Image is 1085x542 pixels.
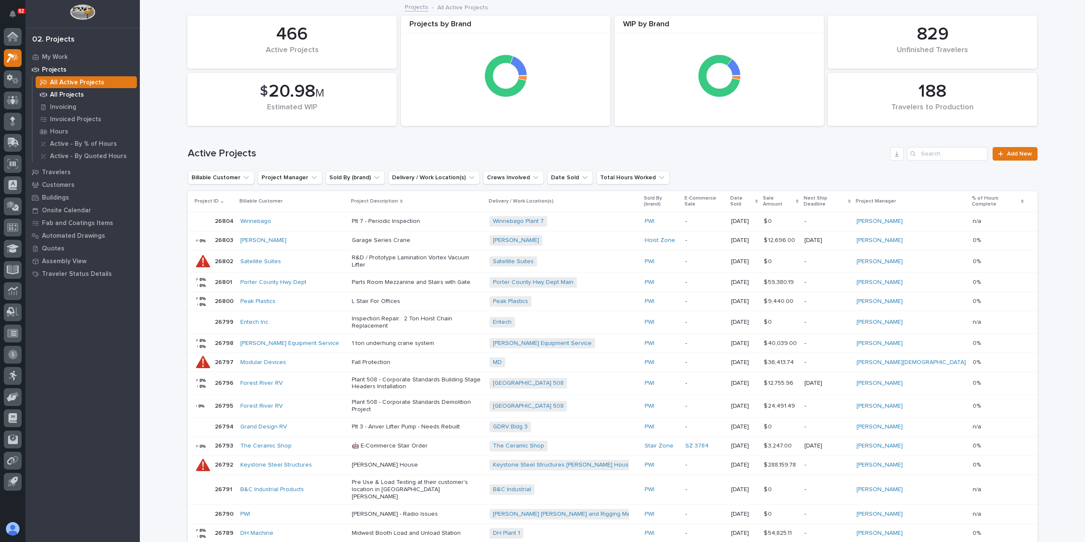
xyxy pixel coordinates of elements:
[764,317,773,326] p: $ 0
[25,204,140,217] a: Onsite Calendar
[857,359,966,366] a: [PERSON_NAME][DEMOGRAPHIC_DATA]
[202,46,382,64] div: Active Projects
[857,403,903,410] a: [PERSON_NAME]
[42,66,67,74] p: Projects
[25,242,140,255] a: Quotes
[25,229,140,242] a: Automated Drawings
[50,103,76,111] p: Invoicing
[731,403,757,410] p: [DATE]
[352,376,483,391] p: Plant 508 - Corporate Standards Building Stage Headers Installation
[25,191,140,204] a: Buildings
[25,166,140,178] a: Travelers
[240,403,283,410] a: Forest River RV
[11,10,22,24] div: Notifications82
[42,207,91,214] p: Onsite Calendar
[401,20,610,34] div: Projects by Brand
[685,359,724,366] p: -
[352,461,483,469] p: [PERSON_NAME] House
[240,486,304,493] a: B&C Industrial Products
[50,128,68,136] p: Hours
[493,380,564,387] a: [GEOGRAPHIC_DATA] 508
[215,401,235,410] p: 26795
[731,298,757,305] p: [DATE]
[215,338,235,347] p: 26798
[483,171,544,184] button: Crews Involved
[240,511,250,518] a: PWI
[493,279,573,286] a: Porter County Hwy Dept Main
[493,359,502,366] a: MD
[33,113,140,125] a: Invoiced Projects
[493,511,636,518] a: [PERSON_NAME] [PERSON_NAME] and Rigging Meta
[215,256,235,265] p: 26802
[215,378,235,387] p: 26796
[188,334,1038,353] tr: 2679826798 [PERSON_NAME] Equipment Service 1 ton underhung crane system[PERSON_NAME] Equipment Se...
[684,194,725,209] p: E-Commerce Sale
[973,484,983,493] p: n/a
[325,171,385,184] button: Sold By (brand)
[731,340,757,347] p: [DATE]
[352,254,483,269] p: R&D / Prototype Lamination Vortex Vacuum Lifter
[32,35,75,44] div: 02. Projects
[42,194,69,202] p: Buildings
[42,181,75,189] p: Customers
[764,528,793,537] p: $ 54,825.11
[493,461,654,469] a: Keystone Steel Structures [PERSON_NAME] House Movers
[764,401,797,410] p: $ 24,491.49
[804,340,850,347] p: -
[50,79,104,86] p: All Active Projects
[50,91,84,99] p: All Projects
[973,401,982,410] p: 0%
[240,319,268,326] a: Entech Inc
[493,423,528,431] a: GDRV Bldg 3
[842,46,1023,64] div: Unfinished Travelers
[973,460,982,469] p: 0%
[188,292,1038,311] tr: 2680026800 Peak Plastics L Stair For OfficesPeak Plastics PWI -[DATE]$ 9,440.00$ 9,440.00 -[PERSO...
[493,530,520,537] a: DH Plant 1
[240,380,283,387] a: Forest River RV
[804,298,850,305] p: -
[351,197,398,206] p: Project Description
[493,237,539,244] a: [PERSON_NAME]
[645,461,654,469] a: PWI
[804,486,850,493] p: -
[857,340,903,347] a: [PERSON_NAME]
[685,403,724,410] p: -
[804,218,850,225] p: -
[804,403,850,410] p: -
[731,237,757,244] p: [DATE]
[685,218,724,225] p: -
[644,194,679,209] p: Sold By (brand)
[493,340,592,347] a: [PERSON_NAME] Equipment Service
[188,147,887,160] h1: Active Projects
[437,2,488,11] p: All Active Projects
[42,169,71,176] p: Travelers
[685,298,724,305] p: -
[33,76,140,88] a: All Active Projects
[188,250,1038,273] tr: 2680226802 Satellite Suites R&D / Prototype Lamination Vortex Vacuum LifterSatellite Suites PWI -...
[842,81,1023,102] div: 188
[804,530,850,537] p: -
[42,53,68,61] p: My Work
[645,403,654,410] a: PWI
[239,197,283,206] p: Billable Customer
[804,319,850,326] p: -
[240,461,312,469] a: Keystone Steel Structures
[42,258,86,265] p: Assembly View
[195,197,219,206] p: Project ID
[645,340,654,347] a: PWI
[33,138,140,150] a: Active - By % of Hours
[685,530,724,537] p: -
[188,475,1038,505] tr: 2679126791 B&C Industrial Products Pre Use & Load Testing at their customer's location in [GEOGRA...
[731,423,757,431] p: [DATE]
[731,530,757,537] p: [DATE]
[493,319,512,326] a: Entech
[4,520,22,538] button: users-avatar
[804,194,846,209] p: Next Ship Deadline
[685,486,724,493] p: -
[70,4,95,20] img: Workspace Logo
[972,194,1019,209] p: % of Hours Complete
[857,511,903,518] a: [PERSON_NAME]
[763,194,793,209] p: Sale Amount
[188,436,1038,456] tr: 2679326793 The Ceramic Shop 🤖 E-Commerce Stair OrderThe Ceramic Shop Stair Zone SZ 3784 [DATE]$ 3...
[240,237,287,244] a: [PERSON_NAME]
